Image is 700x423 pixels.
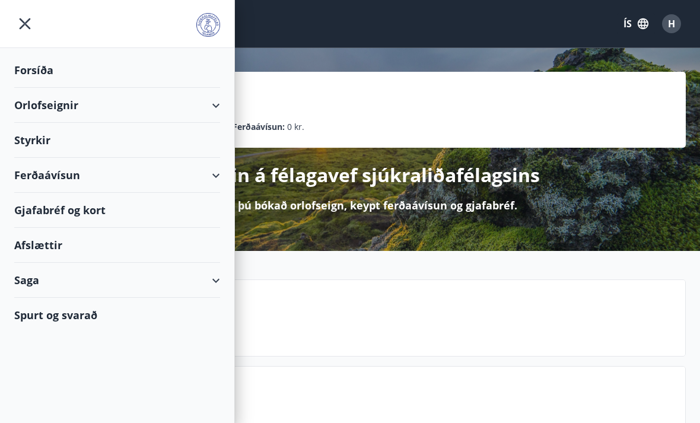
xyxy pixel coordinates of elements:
span: H [668,17,675,30]
p: Næstu helgi [101,310,676,330]
div: Gjafabréf og kort [14,193,220,228]
div: Spurt og svarað [14,298,220,332]
img: union_logo [196,13,220,37]
div: Afslættir [14,228,220,263]
p: Hér getur þú bókað orlofseign, keypt ferðaávísun og gjafabréf. [183,198,517,213]
div: Forsíða [14,53,220,88]
div: Styrkir [14,123,220,158]
p: Spurt og svarað [101,396,676,416]
button: H [657,9,686,38]
p: Velkomin á félagavef sjúkraliðafélagsins [161,162,540,188]
p: Ferðaávísun : [233,120,285,133]
span: 0 kr. [287,120,304,133]
div: Saga [14,263,220,298]
button: menu [14,13,36,34]
div: Ferðaávísun [14,158,220,193]
button: ÍS [617,13,655,34]
div: Orlofseignir [14,88,220,123]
